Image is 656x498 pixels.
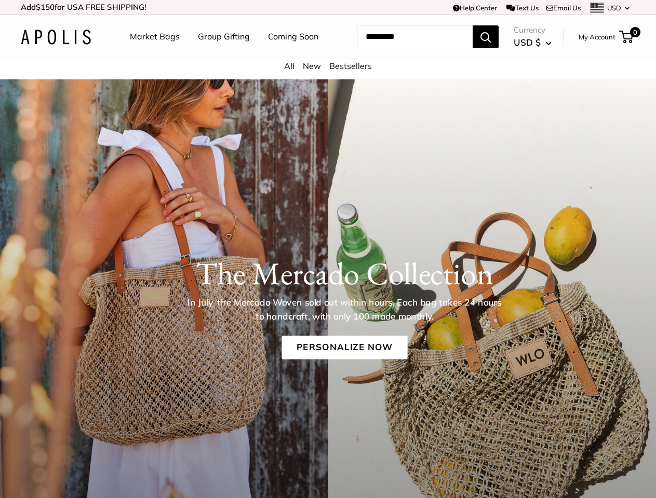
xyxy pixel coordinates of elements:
button: Search [473,25,499,48]
a: Text Us [506,4,538,12]
a: 0 [620,31,633,43]
a: Personalize Now [282,336,407,359]
a: Help Center [453,4,497,12]
span: USD $ [514,37,541,48]
iframe: Sign Up via Text for Offers [8,459,111,490]
a: Coming Soon [268,29,318,45]
img: Apolis [21,30,91,45]
a: New [303,61,321,71]
a: Bestsellers [329,61,372,71]
span: USD [607,4,621,12]
span: $150 [36,2,55,12]
span: Currency [514,23,552,37]
a: Email Us [546,4,581,12]
a: Group Gifting [198,29,250,45]
h1: The Mercado Collection [52,255,636,292]
input: Search... [357,25,473,48]
a: My Account [579,31,615,43]
button: USD $ [514,34,552,51]
p: In July, the Mercado Woven sold out within hours. Each bag takes 24 hours to handcraft, with only... [184,296,505,323]
a: All [284,61,294,71]
a: Market Bags [130,29,180,45]
span: 0 [630,27,640,37]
